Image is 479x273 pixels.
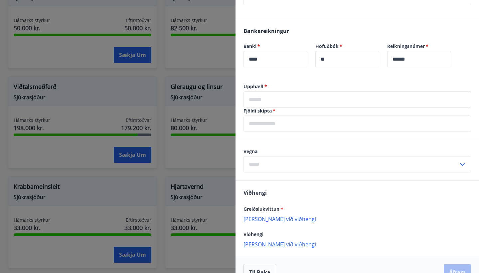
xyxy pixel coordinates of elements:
span: Bankareikningur [243,27,289,35]
label: Upphæð [243,83,471,90]
label: Fjöldi skipta [243,108,471,114]
span: Greiðslukvittun [243,206,283,212]
span: Viðhengi [243,189,267,196]
div: Fjöldi skipta [243,116,471,132]
p: [PERSON_NAME] við viðhengi [243,241,471,247]
label: Höfuðbók [315,43,379,50]
label: Banki [243,43,307,50]
label: Vegna [243,148,471,155]
span: Viðhengi [243,231,263,237]
label: Reikningsnúmer [387,43,451,50]
div: Upphæð [243,91,471,108]
p: [PERSON_NAME] við viðhengi [243,215,471,222]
